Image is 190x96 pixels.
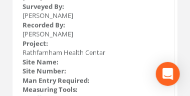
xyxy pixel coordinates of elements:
[23,57,167,66] dt: Site Name:
[23,29,167,38] dd: [PERSON_NAME]
[23,20,167,29] dt: Recorded By:
[23,75,167,85] dt: Man Entry Required:
[23,10,167,20] dd: [PERSON_NAME]
[23,1,167,11] dt: Surveyed By:
[23,85,167,94] dt: Measuring Tools:
[156,62,180,86] div: Open Intercom Messenger
[23,47,167,57] dd: Rathfarnham Health Centar
[23,66,167,75] dt: Site Number:
[23,38,167,48] dt: Project:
